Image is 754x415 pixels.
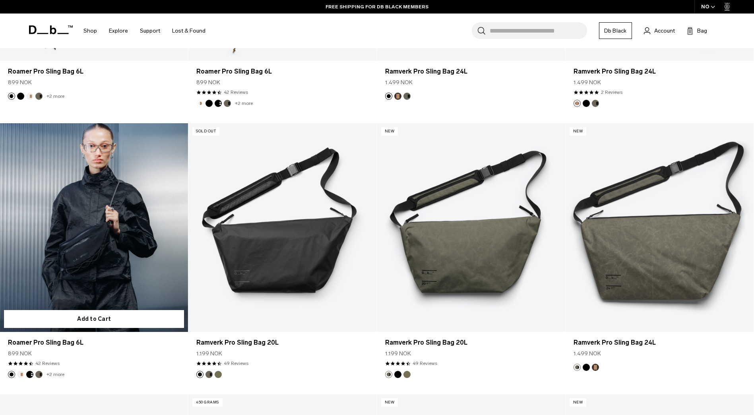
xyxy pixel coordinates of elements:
[385,371,392,378] button: Forest Green
[8,349,32,358] span: 899 NOK
[196,78,220,87] span: 899 NOK
[196,100,204,107] button: Oatmilk
[8,338,180,347] a: Roamer Pro Sling Bag 6L
[381,398,398,407] p: New
[215,371,222,378] button: Mash Green
[385,338,557,347] a: Ramverk Pro Sling Bag 20L
[574,100,581,107] button: Espresso
[403,371,411,378] button: Mash Green
[385,67,557,76] a: Ramverk Pro Sling Bag 24L
[188,123,376,332] a: Ramverk Pro Sling Bag 20L
[592,100,599,107] button: Forest Green
[687,26,707,35] button: Bag
[385,78,413,87] span: 1.499 NOK
[235,101,253,106] a: +2 more
[8,78,32,87] span: 899 NOK
[326,3,428,10] a: FREE SHIPPING FOR DB BLACK MEMBERS
[377,123,565,332] a: Ramverk Pro Sling Bag 20L
[385,93,392,100] button: Black Out
[574,78,601,87] span: 1.499 NOK
[403,93,411,100] button: Forest Green
[83,17,97,45] a: Shop
[8,371,15,378] button: Black Out
[35,93,43,100] button: Forest Green
[570,398,587,407] p: New
[574,67,746,76] a: Ramverk Pro Sling Bag 24L
[570,127,587,136] p: New
[196,67,368,76] a: Roamer Pro Sling Bag 6L
[196,349,222,358] span: 1.199 NOK
[224,89,248,96] a: 42 reviews
[192,398,223,407] p: 450 grams
[172,17,205,45] a: Lost & Found
[196,338,368,347] a: Ramverk Pro Sling Bag 20L
[574,364,581,371] button: Forest Green
[574,349,601,358] span: 1.499 NOK
[17,371,24,378] button: Oatmilk
[35,360,60,367] a: 42 reviews
[26,371,33,378] button: Charcoal Grey
[654,27,675,35] span: Account
[8,93,15,100] button: Charcoal Grey
[205,100,213,107] button: Black Out
[592,364,599,371] button: Espresso
[394,93,401,100] button: Espresso
[697,27,707,35] span: Bag
[583,364,590,371] button: Black Out
[224,360,248,367] a: 49 reviews
[47,372,64,377] a: +2 more
[644,26,675,35] a: Account
[78,14,211,48] nav: Main Navigation
[601,89,622,96] a: 2 reviews
[381,127,398,136] p: New
[140,17,160,45] a: Support
[205,371,213,378] button: Forest Green
[566,123,754,332] a: Ramverk Pro Sling Bag 24L
[224,100,231,107] button: Forest Green
[394,371,401,378] button: Black Out
[574,338,746,347] a: Ramverk Pro Sling Bag 24L
[215,100,222,107] button: Charcoal Grey
[47,93,64,99] a: +2 more
[192,127,219,136] p: Sold Out
[599,22,632,39] a: Db Black
[583,100,590,107] button: Black Out
[8,67,180,76] a: Roamer Pro Sling Bag 6L
[17,93,24,100] button: Black Out
[26,93,33,100] button: Oatmilk
[4,310,184,328] button: Add to Cart
[35,371,43,378] button: Forest Green
[413,360,437,367] a: 49 reviews
[109,17,128,45] a: Explore
[196,371,204,378] button: Black Out
[385,349,411,358] span: 1.199 NOK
